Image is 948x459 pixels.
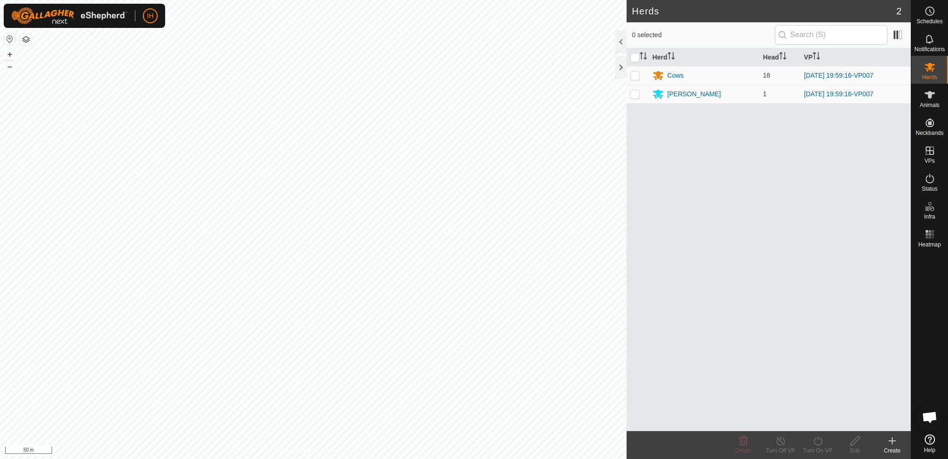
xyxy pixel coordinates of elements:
span: 2 [896,4,901,18]
th: Herd [649,48,760,67]
button: – [4,61,15,72]
span: Notifications [915,47,945,52]
span: Schedules [916,19,942,24]
h2: Herds [632,6,896,17]
input: Search (S) [775,25,888,45]
button: Map Layers [20,34,32,45]
th: VP [800,48,911,67]
div: Edit [836,446,874,455]
span: Infra [924,214,935,220]
span: Heatmap [918,242,941,247]
span: 18 [763,72,770,79]
a: Privacy Policy [276,447,311,455]
span: Status [921,186,937,192]
span: Herds [922,74,937,80]
div: Cows [668,71,684,80]
a: [DATE] 19:59:16-VP007 [804,90,873,98]
p-sorticon: Activate to sort [813,53,820,61]
a: Help [911,431,948,457]
div: Turn Off VP [762,446,799,455]
span: 0 selected [632,30,775,40]
span: Neckbands [915,130,943,136]
span: IH [147,11,154,21]
span: 1 [763,90,767,98]
p-sorticon: Activate to sort [779,53,787,61]
p-sorticon: Activate to sort [640,53,647,61]
div: Create [874,446,911,455]
span: Animals [920,102,940,108]
span: Help [924,447,935,453]
div: Turn On VP [799,446,836,455]
a: [DATE] 19:59:16-VP007 [804,72,873,79]
a: Contact Us [322,447,350,455]
div: Open chat [916,403,944,431]
th: Head [759,48,800,67]
img: Gallagher Logo [11,7,127,24]
button: + [4,49,15,60]
span: Delete [735,447,752,454]
button: Reset Map [4,33,15,45]
div: [PERSON_NAME] [668,89,721,99]
span: VPs [924,158,935,164]
p-sorticon: Activate to sort [668,53,675,61]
